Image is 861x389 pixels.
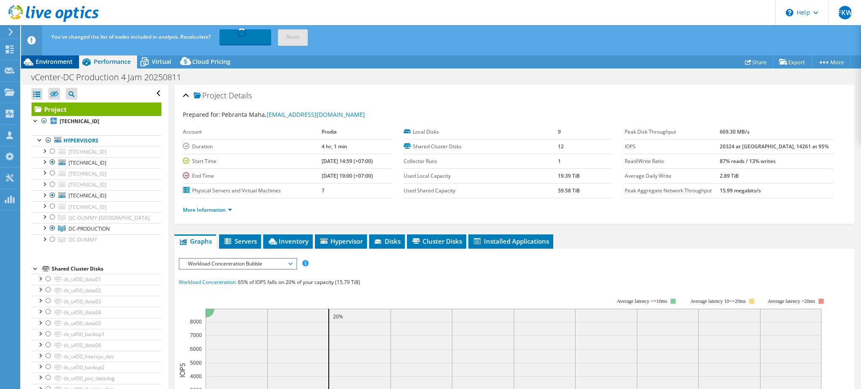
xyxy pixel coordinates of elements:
[184,259,292,269] span: Workload Concentration Bubble
[267,110,365,118] a: [EMAIL_ADDRESS][DOMAIN_NAME]
[152,58,171,66] span: Virtual
[32,168,161,179] a: [TECHNICAL_ID]
[786,9,793,16] svg: \n
[473,237,549,245] span: Installed Applications
[32,190,161,201] a: [TECHNICAL_ID]
[625,187,720,195] label: Peak Aggregate Network Throughput
[720,158,776,165] b: 87% reads / 13% writes
[32,179,161,190] a: [TECHNICAL_ID]
[69,159,106,166] span: [TECHNICAL_ID]
[69,181,106,188] span: [TECHNICAL_ID]
[219,29,271,45] a: Recalculating...
[617,298,667,304] tspan: Average latency <=10ms
[179,279,237,286] span: Workload Concentration:
[739,55,773,68] a: Share
[322,158,373,165] b: [DATE] 14:59 (+07:00)
[32,362,161,373] a: ds_u450_backup2
[720,143,829,150] b: 20324 at [GEOGRAPHIC_DATA], 14261 at 95%
[558,128,561,135] b: 9
[404,172,558,180] label: Used Local Capacity
[404,128,558,136] label: Local Disks
[558,172,580,179] b: 19.39 TiB
[267,237,309,245] span: Inventory
[69,225,110,232] span: DC-PRODUCTION
[558,187,580,194] b: 59.58 TiB
[183,172,322,180] label: End Time
[69,148,106,155] span: [TECHNICAL_ID]
[32,212,161,223] a: DC-DUMMY-QC
[190,373,202,380] text: 4000
[178,363,187,377] text: IOPS
[32,296,161,307] a: ds_u450_data03
[190,318,202,325] text: 8000
[322,143,347,150] b: 4 hr, 1 min
[194,92,227,100] span: Project
[32,146,161,157] a: [TECHNICAL_ID]
[32,103,161,116] a: Project
[411,237,462,245] span: Cluster Disks
[223,237,257,245] span: Servers
[32,223,161,234] a: DC-PRODUCTION
[36,58,73,66] span: Environment
[319,237,363,245] span: Hypervisor
[183,142,322,151] label: Duration
[767,298,815,304] text: Average latency >20ms
[690,298,746,304] tspan: Average latency 10<=20ms
[558,158,561,165] b: 1
[32,373,161,384] a: ds_u450_poc_datadog
[322,187,325,194] b: 7
[322,128,337,135] b: Prodia
[69,170,106,177] span: [TECHNICAL_ID]
[32,234,161,245] a: DC-DUMMY
[192,58,230,66] span: Cloud Pricing
[51,33,211,40] span: You've changed the list of nodes included in analysis. Recalculate?
[183,128,322,136] label: Account
[558,143,564,150] b: 12
[373,237,401,245] span: Disks
[720,172,739,179] b: 2.89 TiB
[32,307,161,318] a: ds_u450_data04
[32,201,161,212] a: [TECHNICAL_ID]
[190,345,202,352] text: 6000
[222,110,365,118] span: Pebranta Maha,
[69,236,97,243] span: DC-DUMMY
[229,90,252,100] span: Details
[183,206,232,213] a: More Information
[32,351,161,362] a: ds_u450_intersys_dev
[720,128,750,135] b: 669.30 MB/s
[773,55,812,68] a: Export
[183,110,220,118] label: Prepared for:
[32,318,161,329] a: ds_u450_data05
[625,142,720,151] label: IOPS
[32,135,161,146] a: Hypervisors
[32,116,161,127] a: [TECHNICAL_ID]
[625,157,720,166] label: Read/Write Ratio
[32,340,161,351] a: ds_u450_data06
[322,172,373,179] b: [DATE] 19:00 (+07:00)
[32,285,161,296] a: ds_u450_data02
[27,73,194,82] h1: vCenter-DC Production 4 Jam 20250811
[32,157,161,168] a: [TECHNICAL_ID]
[838,6,852,19] span: FKW
[238,279,360,286] span: 65% of IOPS falls on 20% of your capacity (15.79 TiB)
[69,203,106,210] span: [TECHNICAL_ID]
[32,274,161,285] a: ds_u450_data01
[333,313,343,320] text: 20%
[183,157,322,166] label: Start Time
[94,58,131,66] span: Performance
[625,172,720,180] label: Average Daily Write
[60,118,99,125] b: [TECHNICAL_ID]
[404,187,558,195] label: Used Shared Capacity
[720,187,761,194] b: 15.99 megabits/s
[404,157,558,166] label: Collector Runs
[404,142,558,151] label: Shared Cluster Disks
[625,128,720,136] label: Peak Disk Throughput
[69,192,106,199] span: [TECHNICAL_ID]
[183,187,322,195] label: Physical Servers and Virtual Machines
[190,359,202,366] text: 5000
[811,55,850,68] a: More
[32,329,161,340] a: ds_u450_backup1
[179,237,212,245] span: Graphs
[69,214,150,221] span: DC-DUMMY-[GEOGRAPHIC_DATA]
[52,264,161,274] div: Shared Cluster Disks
